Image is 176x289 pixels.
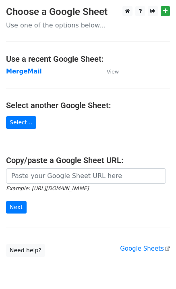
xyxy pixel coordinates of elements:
a: Google Sheets [120,245,170,252]
input: Next [6,201,27,214]
small: View [107,69,119,75]
a: Select... [6,116,36,129]
h3: Choose a Google Sheet [6,6,170,18]
a: View [99,68,119,75]
h4: Select another Google Sheet: [6,101,170,110]
a: Need help? [6,244,45,257]
h4: Use a recent Google Sheet: [6,54,170,64]
p: Use one of the options below... [6,21,170,29]
small: Example: [URL][DOMAIN_NAME] [6,185,89,191]
h4: Copy/paste a Google Sheet URL: [6,155,170,165]
a: MergeMail [6,68,42,75]
input: Paste your Google Sheet URL here [6,168,166,184]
